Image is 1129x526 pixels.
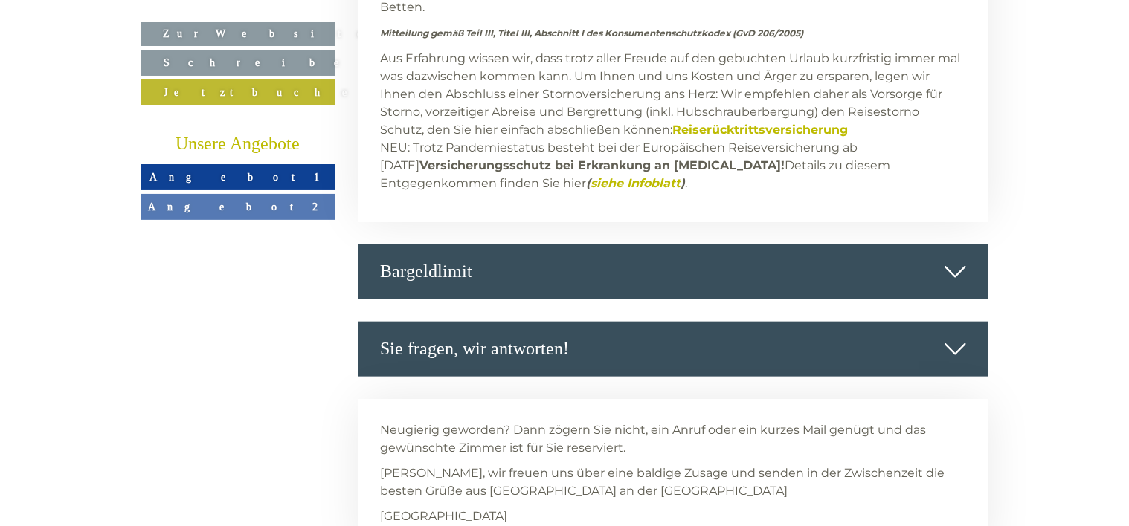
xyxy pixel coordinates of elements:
[141,131,335,157] div: Unsere Angebote
[358,244,989,299] div: Bargeldlimit
[381,464,967,500] p: [PERSON_NAME], wir freuen uns über eine baldige Zusage und senden in der Zwischenzeit die besten ...
[141,79,335,105] a: Jetzt buchen
[148,201,328,212] span: Angebot 2
[149,171,327,183] span: Angebot 1
[381,421,967,457] p: Neugierig geworden? Dann zögern Sie nicht, ein Anruf oder ein kurzes Mail genügt und das gewünsch...
[381,27,804,39] strong: Mitteilung gemäß Teil III, Titel III, Abschnitt I des Konsumentenschutzkodex (GvD 206/2005)
[673,123,849,137] a: Reiserücktrittsversicherung
[591,176,681,190] a: siehe Infoblatt
[358,322,989,377] div: Sie fragen, wir antworten!
[141,22,335,46] a: Zur Website
[141,50,335,76] a: Schreiben Sie uns
[381,50,967,192] p: Aus Erfahrung wissen wir, dass trotz aller Freude auf den gebuchten Urlaub kurzfristig immer mal ...
[587,176,686,190] strong: ( )
[381,507,967,525] p: [GEOGRAPHIC_DATA]
[420,158,785,172] strong: Versicherungsschutz bei Erkrankung an [MEDICAL_DATA]!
